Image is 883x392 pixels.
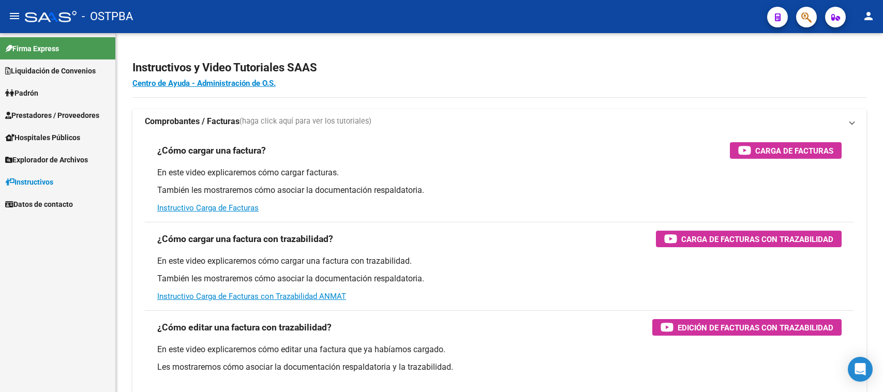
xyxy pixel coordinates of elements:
span: (haga click aquí para ver los tutoriales) [240,116,371,127]
a: Instructivo Carga de Facturas [157,203,259,213]
span: Firma Express [5,43,59,54]
mat-icon: menu [8,10,21,22]
h3: ¿Cómo editar una factura con trazabilidad? [157,320,332,335]
h3: ¿Cómo cargar una factura? [157,143,266,158]
h3: ¿Cómo cargar una factura con trazabilidad? [157,232,333,246]
span: Datos de contacto [5,199,73,210]
button: Carga de Facturas [730,142,842,159]
span: Liquidación de Convenios [5,65,96,77]
p: En este video explicaremos cómo cargar facturas. [157,167,842,178]
span: Instructivos [5,176,53,188]
span: Hospitales Públicos [5,132,80,143]
strong: Comprobantes / Facturas [145,116,240,127]
p: En este video explicaremos cómo editar una factura que ya habíamos cargado. [157,344,842,355]
a: Instructivo Carga de Facturas con Trazabilidad ANMAT [157,292,346,301]
span: Carga de Facturas [755,144,833,157]
span: - OSTPBA [82,5,133,28]
a: Centro de Ayuda - Administración de O.S. [132,79,276,88]
span: Explorador de Archivos [5,154,88,165]
p: En este video explicaremos cómo cargar una factura con trazabilidad. [157,255,842,267]
span: Padrón [5,87,38,99]
h2: Instructivos y Video Tutoriales SAAS [132,58,866,78]
p: También les mostraremos cómo asociar la documentación respaldatoria. [157,185,842,196]
mat-expansion-panel-header: Comprobantes / Facturas(haga click aquí para ver los tutoriales) [132,109,866,134]
div: Open Intercom Messenger [848,357,873,382]
mat-icon: person [862,10,875,22]
p: Les mostraremos cómo asociar la documentación respaldatoria y la trazabilidad. [157,361,842,373]
span: Edición de Facturas con Trazabilidad [678,321,833,334]
button: Carga de Facturas con Trazabilidad [656,231,842,247]
span: Prestadores / Proveedores [5,110,99,121]
span: Carga de Facturas con Trazabilidad [681,233,833,246]
button: Edición de Facturas con Trazabilidad [652,319,842,336]
p: También les mostraremos cómo asociar la documentación respaldatoria. [157,273,842,284]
